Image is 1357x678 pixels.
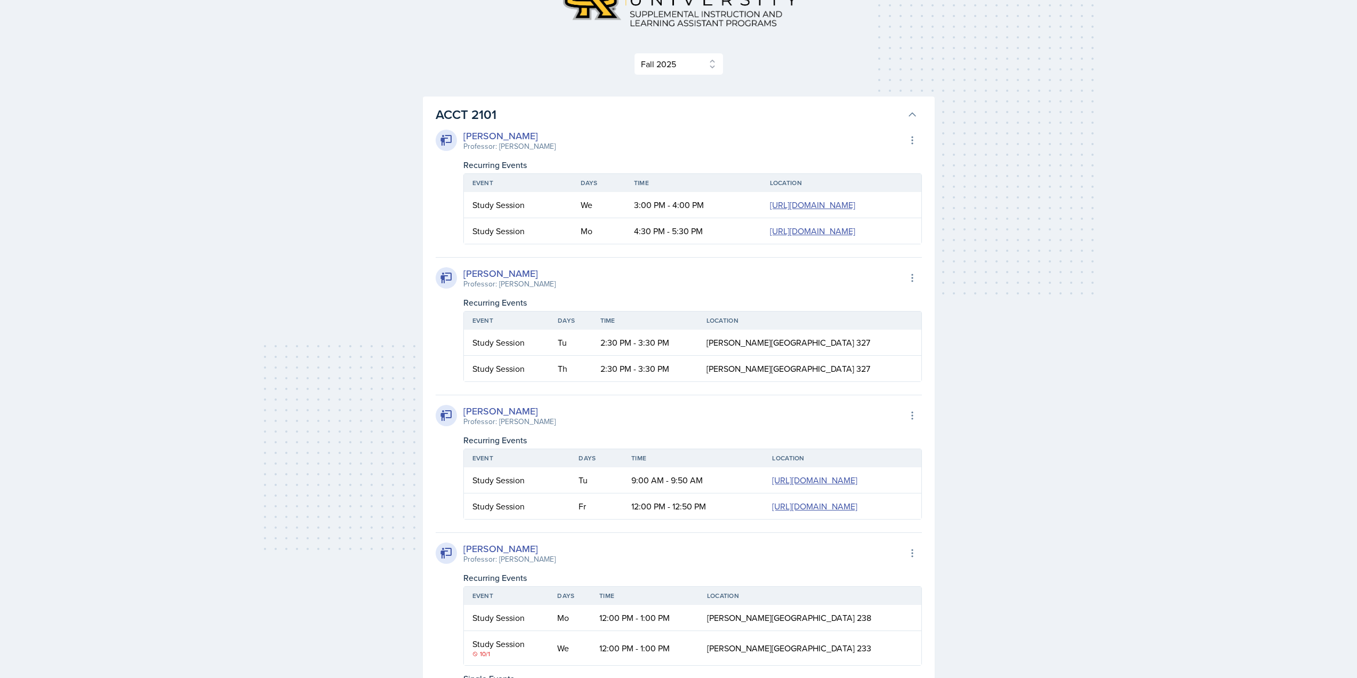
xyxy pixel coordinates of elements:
div: Study Session [472,336,541,349]
th: Time [591,587,698,605]
th: Days [549,312,591,330]
div: Professor: [PERSON_NAME] [463,416,556,427]
div: Professor: [PERSON_NAME] [463,554,556,565]
div: Study Session [472,500,562,513]
div: Study Session [472,362,541,375]
div: Professor: [PERSON_NAME] [463,141,556,152]
div: [PERSON_NAME] [463,404,556,418]
th: Location [764,449,921,467]
div: Study Session [472,637,541,650]
td: Mo [572,218,625,244]
div: Study Session [472,225,564,237]
td: 2:30 PM - 3:30 PM [592,356,698,381]
td: 4:30 PM - 5:30 PM [625,218,761,244]
a: [URL][DOMAIN_NAME] [772,500,857,512]
div: [PERSON_NAME] [463,266,556,281]
a: [URL][DOMAIN_NAME] [772,474,857,486]
div: Study Session [472,198,564,211]
th: Event [464,174,572,192]
div: Professor: [PERSON_NAME] [463,278,556,290]
th: Event [464,312,550,330]
th: Time [623,449,764,467]
td: Th [549,356,591,381]
div: Study Session [472,611,541,624]
td: Mo [549,605,591,631]
div: Recurring Events [463,571,922,584]
div: 10/1 [472,649,541,659]
td: We [572,192,625,218]
th: Time [592,312,698,330]
div: Study Session [472,474,562,486]
td: 12:00 PM - 1:00 PM [591,605,698,631]
td: Fr [570,493,623,519]
th: Location [698,312,921,330]
td: Tu [570,467,623,493]
th: Event [464,449,571,467]
span: [PERSON_NAME][GEOGRAPHIC_DATA] 327 [706,337,870,348]
span: [PERSON_NAME][GEOGRAPHIC_DATA] 233 [707,642,871,654]
div: [PERSON_NAME] [463,541,556,556]
span: [PERSON_NAME][GEOGRAPHIC_DATA] 238 [707,612,871,624]
td: 3:00 PM - 4:00 PM [625,192,761,218]
div: Recurring Events [463,434,922,446]
button: ACCT 2101 [433,103,920,126]
div: Recurring Events [463,158,922,171]
div: Recurring Events [463,296,922,309]
td: 12:00 PM - 12:50 PM [623,493,764,519]
td: 12:00 PM - 1:00 PM [591,631,698,665]
td: Tu [549,330,591,356]
td: 2:30 PM - 3:30 PM [592,330,698,356]
th: Days [572,174,625,192]
td: We [549,631,591,665]
div: [PERSON_NAME] [463,129,556,143]
th: Days [570,449,623,467]
a: [URL][DOMAIN_NAME] [770,199,855,211]
h3: ACCT 2101 [436,105,903,124]
th: Time [625,174,761,192]
th: Location [698,587,921,605]
span: [PERSON_NAME][GEOGRAPHIC_DATA] 327 [706,363,870,374]
th: Event [464,587,549,605]
th: Location [761,174,921,192]
td: 9:00 AM - 9:50 AM [623,467,764,493]
th: Days [549,587,591,605]
a: [URL][DOMAIN_NAME] [770,225,855,237]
